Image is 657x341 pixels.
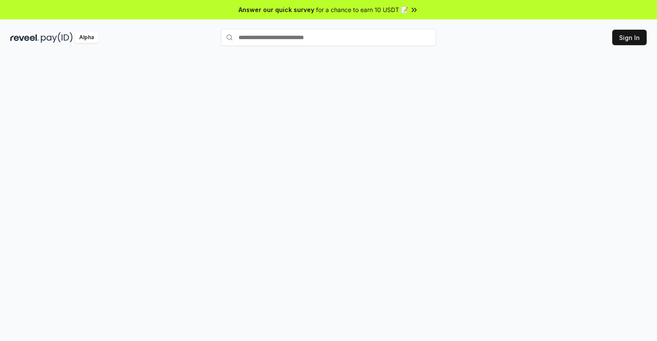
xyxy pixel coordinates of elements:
[239,5,314,14] span: Answer our quick survey
[612,30,647,45] button: Sign In
[41,32,73,43] img: pay_id
[10,32,39,43] img: reveel_dark
[316,5,408,14] span: for a chance to earn 10 USDT 📝
[74,32,99,43] div: Alpha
